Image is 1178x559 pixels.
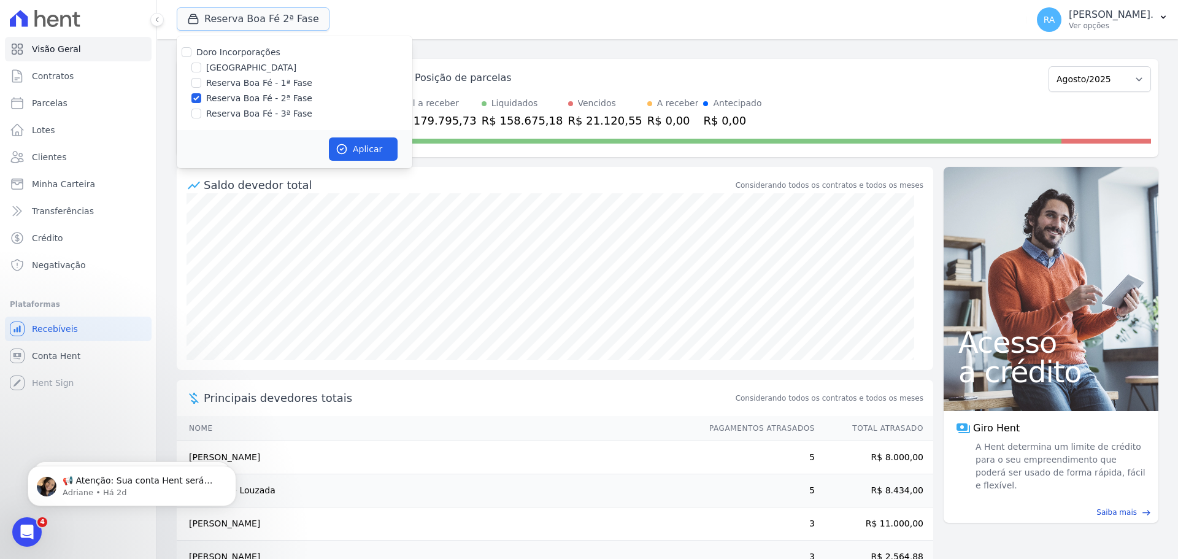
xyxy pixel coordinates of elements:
[578,97,616,110] div: Vencidos
[5,317,152,341] a: Recebíveis
[5,344,152,368] a: Conta Hent
[5,226,152,250] a: Crédito
[177,474,698,507] td: Jardel Lage Louzada
[698,474,815,507] td: 5
[736,393,923,404] span: Considerando todos os contratos e todos os meses
[5,199,152,223] a: Transferências
[736,180,923,191] div: Considerando todos os contratos e todos os meses
[958,328,1144,357] span: Acesso
[415,71,512,85] div: Posição de parcelas
[815,416,933,441] th: Total Atrasado
[32,205,94,217] span: Transferências
[177,441,698,474] td: [PERSON_NAME]
[973,441,1146,492] span: A Hent determina um limite de crédito para o seu empreendimento que poderá ser usado de forma ráp...
[32,178,95,190] span: Minha Carteira
[32,70,74,82] span: Contratos
[1069,21,1153,31] p: Ver opções
[204,390,733,406] span: Principais devedores totais
[32,151,66,163] span: Clientes
[1096,507,1137,518] span: Saiba mais
[32,124,55,136] span: Lotes
[5,37,152,61] a: Visão Geral
[958,357,1144,387] span: a crédito
[5,172,152,196] a: Minha Carteira
[12,517,42,547] iframe: Intercom live chat
[196,47,280,57] label: Doro Incorporações
[698,441,815,474] td: 5
[329,137,398,161] button: Aplicar
[204,177,733,193] div: Saldo devedor total
[1044,15,1055,24] span: RA
[1027,2,1178,37] button: RA [PERSON_NAME]. Ver opções
[5,253,152,277] a: Negativação
[32,97,67,109] span: Parcelas
[5,145,152,169] a: Clientes
[815,507,933,541] td: R$ 11.000,00
[713,97,761,110] div: Antecipado
[568,112,642,129] div: R$ 21.120,55
[10,297,147,312] div: Plataformas
[32,43,81,55] span: Visão Geral
[491,97,538,110] div: Liquidados
[698,507,815,541] td: 3
[395,112,477,129] div: R$ 179.795,73
[973,421,1020,436] span: Giro Hent
[1069,9,1153,21] p: [PERSON_NAME].
[657,97,699,110] div: A receber
[206,92,312,105] label: Reserva Boa Fé - 2ª Fase
[37,517,47,527] span: 4
[647,112,699,129] div: R$ 0,00
[206,107,312,120] label: Reserva Boa Fé - 3ª Fase
[32,259,86,271] span: Negativação
[5,64,152,88] a: Contratos
[32,232,63,244] span: Crédito
[32,323,78,335] span: Recebíveis
[698,416,815,441] th: Pagamentos Atrasados
[482,112,563,129] div: R$ 158.675,18
[1142,508,1151,517] span: east
[206,77,312,90] label: Reserva Boa Fé - 1ª Fase
[815,441,933,474] td: R$ 8.000,00
[395,97,477,110] div: Total a receber
[177,416,698,441] th: Nome
[815,474,933,507] td: R$ 8.434,00
[5,91,152,115] a: Parcelas
[177,7,329,31] button: Reserva Boa Fé 2ª Fase
[703,112,761,129] div: R$ 0,00
[5,118,152,142] a: Lotes
[951,507,1151,518] a: Saiba mais east
[9,440,255,526] iframe: Intercom notifications mensagem
[177,507,698,541] td: [PERSON_NAME]
[32,350,80,362] span: Conta Hent
[206,61,296,74] label: [GEOGRAPHIC_DATA]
